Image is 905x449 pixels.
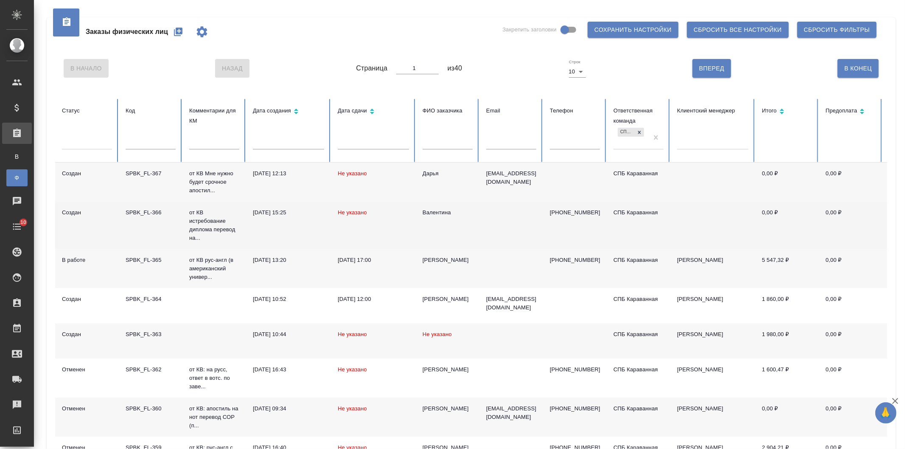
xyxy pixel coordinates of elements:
[6,148,28,165] a: В
[699,63,724,74] span: Вперед
[253,106,324,118] div: Сортировка
[569,60,580,64] label: Строк
[189,106,239,126] div: Комментарии для КМ
[189,365,239,391] p: от КВ: на русс, ответ в вотс. по заве...
[423,404,473,413] div: [PERSON_NAME]
[423,106,473,116] div: ФИО заказчика
[614,404,664,413] div: СПБ Караванная
[486,404,536,421] p: [EMAIL_ADDRESS][DOMAIN_NAME]
[755,163,819,202] td: 0,00 ₽
[189,208,239,242] p: от КВ истребование диплома перевод на...
[670,288,755,323] td: [PERSON_NAME]
[62,295,112,303] div: Создан
[694,25,782,35] span: Сбросить все настройки
[755,288,819,323] td: 1 860,00 ₽
[594,25,672,35] span: Сохранить настройки
[15,218,31,227] span: 10
[550,404,600,413] p: [PHONE_NUMBER]
[677,106,748,116] div: Клиентский менеджер
[126,208,176,217] div: SPBK_FL-366
[550,208,600,217] p: [PHONE_NUMBER]
[486,169,536,186] p: [EMAIL_ADDRESS][DOMAIN_NAME]
[670,249,755,288] td: [PERSON_NAME]
[62,106,112,116] div: Статус
[253,295,324,303] div: [DATE] 10:52
[502,25,557,34] span: Закрепить заголовки
[875,402,897,424] button: 🙏
[126,256,176,264] div: SPBK_FL-365
[448,63,462,73] span: из 40
[338,331,367,337] span: Не указано
[253,404,324,413] div: [DATE] 09:34
[253,256,324,264] div: [DATE] 13:20
[126,404,176,413] div: SPBK_FL-360
[423,365,473,374] div: [PERSON_NAME]
[423,208,473,217] div: Валентина
[569,66,586,78] div: 10
[338,405,367,412] span: Не указано
[338,366,367,373] span: Не указано
[62,256,112,264] div: В работе
[338,256,409,264] div: [DATE] 17:00
[126,330,176,339] div: SPBK_FL-363
[550,106,600,116] div: Телефон
[62,404,112,413] div: Отменен
[423,295,473,303] div: [PERSON_NAME]
[11,152,23,161] span: В
[168,22,188,42] button: Создать
[486,295,536,312] p: [EMAIL_ADDRESS][DOMAIN_NAME]
[338,295,409,303] div: [DATE] 12:00
[62,330,112,339] div: Создан
[819,249,883,288] td: 0,00 ₽
[844,63,872,74] span: В Конец
[614,365,664,374] div: СПБ Караванная
[826,106,876,118] div: Сортировка
[338,106,409,118] div: Сортировка
[762,106,812,118] div: Сортировка
[838,59,879,78] button: В Конец
[819,323,883,359] td: 0,00 ₽
[819,202,883,249] td: 0,00 ₽
[423,256,473,264] div: [PERSON_NAME]
[670,398,755,437] td: [PERSON_NAME]
[189,404,239,430] p: от КВ: апостиль на нот перевод СОР (п...
[879,404,893,422] span: 🙏
[253,330,324,339] div: [DATE] 10:44
[819,163,883,202] td: 0,00 ₽
[189,256,239,281] p: от КВ рус-англ (в американский универ...
[804,25,870,35] span: Сбросить фильтры
[614,295,664,303] div: СПБ Караванная
[486,106,536,116] div: Email
[755,323,819,359] td: 1 980,00 ₽
[253,365,324,374] div: [DATE] 16:43
[356,63,387,73] span: Страница
[189,169,239,195] p: от КВ Мне нужно будет срочное апостил...
[614,106,664,126] div: Ответственная команда
[62,208,112,217] div: Создан
[62,365,112,374] div: Отменен
[126,106,176,116] div: Код
[338,209,367,216] span: Не указано
[253,169,324,178] div: [DATE] 12:13
[550,365,600,374] p: [PHONE_NUMBER]
[423,169,473,178] div: Дарья
[588,22,678,38] button: Сохранить настройки
[62,169,112,178] div: Создан
[614,169,664,178] div: СПБ Караванная
[755,249,819,288] td: 5 547,32 ₽
[819,398,883,437] td: 0,00 ₽
[819,288,883,323] td: 0,00 ₽
[253,208,324,217] div: [DATE] 15:25
[423,331,452,337] span: Не указано
[687,22,789,38] button: Сбросить все настройки
[550,256,600,264] p: [PHONE_NUMBER]
[126,169,176,178] div: SPBK_FL-367
[86,27,168,37] span: Заказы физических лиц
[755,202,819,249] td: 0,00 ₽
[126,365,176,374] div: SPBK_FL-362
[819,359,883,398] td: 0,00 ₽
[11,174,23,182] span: Ф
[614,208,664,217] div: СПБ Караванная
[126,295,176,303] div: SPBK_FL-364
[670,359,755,398] td: [PERSON_NAME]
